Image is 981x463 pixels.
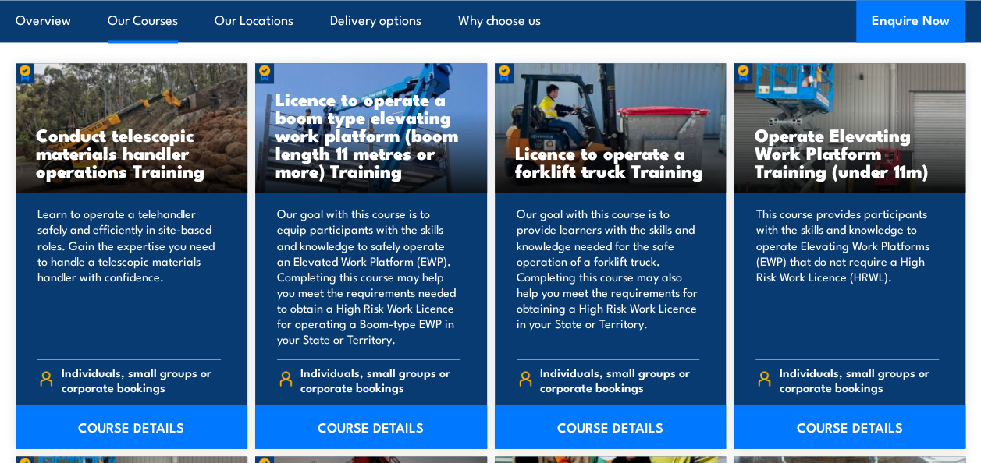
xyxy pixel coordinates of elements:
span: Individuals, small groups or corporate bookings [300,364,460,394]
h3: Licence to operate a forklift truck Training [515,143,706,179]
a: COURSE DETAILS [255,405,487,448]
a: COURSE DETAILS [734,405,965,448]
h3: Licence to operate a boom type elevating work platform (boom length 11 metres or more) Training [275,90,467,179]
span: Individuals, small groups or corporate bookings [540,364,699,394]
p: Our goal with this course is to equip participants with the skills and knowledge to safely operat... [277,206,460,346]
p: Our goal with this course is to provide learners with the skills and knowledge needed for the saf... [517,206,700,346]
span: Individuals, small groups or corporate bookings [62,364,221,394]
a: COURSE DETAILS [495,405,727,448]
p: Learn to operate a telehandler safely and efficiently in site-based roles. Gain the expertise you... [37,206,221,346]
span: Individuals, small groups or corporate bookings [780,364,939,394]
h3: Conduct telescopic materials handler operations Training [36,125,227,179]
a: COURSE DETAILS [16,405,247,448]
p: This course provides participants with the skills and knowledge to operate Elevating Work Platfor... [755,206,939,346]
h3: Operate Elevating Work Platform Training (under 11m) [754,125,945,179]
